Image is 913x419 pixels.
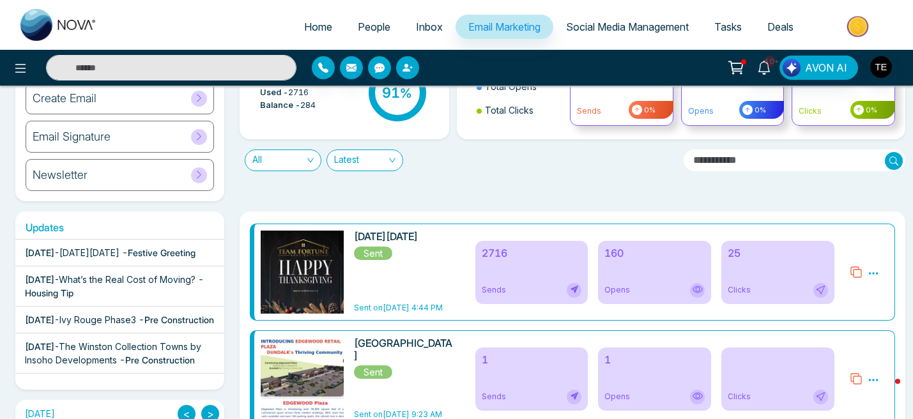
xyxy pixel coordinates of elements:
[783,59,801,77] img: Lead Flow
[334,150,395,171] span: Latest
[416,20,443,33] span: Inbox
[139,314,214,325] span: - Pre Construction
[122,247,196,258] span: - Festive Greeting
[805,60,847,75] span: AVON AI
[702,15,755,39] a: Tasks
[728,391,751,402] span: Clicks
[288,86,309,99] span: 2716
[33,130,111,144] h6: Email Signature
[482,391,506,402] span: Sends
[59,247,119,258] span: [DATE][DATE]
[20,9,97,41] img: Nova CRM Logo
[468,20,541,33] span: Email Marketing
[354,247,392,260] span: Sent
[260,99,300,112] span: Balance -
[604,247,705,259] h6: 160
[749,56,779,78] a: 10+
[354,365,392,379] span: Sent
[604,391,630,402] span: Opens
[25,341,201,365] span: The Winston Collection Towns by Insoho Developments
[604,354,705,366] h6: 1
[799,105,888,117] p: Clicks
[728,247,828,259] h6: 25
[870,56,892,78] img: User Avatar
[33,168,88,182] h6: Newsletter
[260,86,288,99] span: Used -
[400,86,412,101] span: %
[252,150,314,171] span: All
[642,105,656,116] span: 0%
[403,15,456,39] a: Inbox
[25,341,54,352] span: [DATE]
[382,84,412,101] h3: 91
[477,75,563,98] li: Total Opens
[25,313,214,326] div: -
[25,340,215,367] div: -
[59,314,136,325] span: Ivy Rouge Phase3
[300,99,316,112] span: 284
[477,98,563,122] li: Total Clicks
[354,231,454,243] h6: [DATE][DATE]
[291,15,345,39] a: Home
[753,105,766,116] span: 0%
[604,284,630,296] span: Opens
[33,91,96,105] h6: Create Email
[566,20,689,33] span: Social Media Management
[25,247,54,258] span: [DATE]
[119,354,195,365] span: - Pre Construction
[764,56,776,67] span: 10+
[864,105,877,116] span: 0%
[755,15,806,39] a: Deals
[304,20,332,33] span: Home
[688,105,778,117] p: Opens
[482,284,506,296] span: Sends
[354,409,442,419] span: Sent on [DATE] 9:23 AM
[358,20,390,33] span: People
[779,56,858,80] button: AVON AI
[813,12,905,41] img: Market-place.gif
[216,231,395,342] img: novacrm
[577,105,666,117] p: Sends
[870,376,900,406] iframe: Intercom live chat
[25,246,196,259] div: -
[456,15,553,39] a: Email Marketing
[553,15,702,39] a: Social Media Management
[354,337,454,362] h6: [GEOGRAPHIC_DATA]
[15,222,224,234] h6: Updates
[767,20,794,33] span: Deals
[25,273,215,300] div: -
[482,354,582,366] h6: 1
[354,303,443,312] span: Sent on [DATE] 4:44 PM
[25,314,54,325] span: [DATE]
[59,274,196,285] span: What’s the Real Cost of Moving?
[345,15,403,39] a: People
[714,20,742,33] span: Tasks
[728,284,751,296] span: Clicks
[25,274,54,285] span: [DATE]
[482,247,582,259] h6: 2716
